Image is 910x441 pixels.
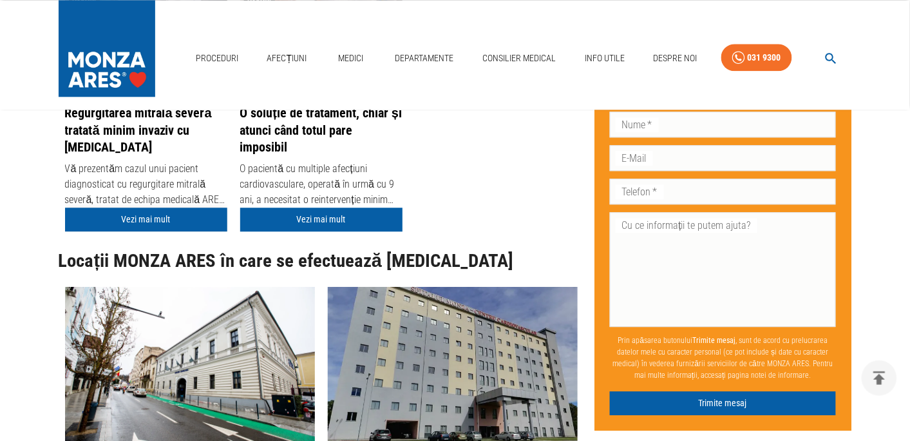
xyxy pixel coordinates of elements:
[390,45,459,72] a: Departamente
[191,45,243,72] a: Proceduri
[65,161,227,208] div: Vă prezentăm cazul unui pacient diagnosticat cu regurgitare mitrală severă, tratat de echipa medi...
[580,45,630,72] a: Info Utile
[65,104,227,156] a: Regurgitarea mitrală severă tratată minim invaziv cu [MEDICAL_DATA]
[262,45,312,72] a: Afecțiuni
[65,208,227,231] a: Vezi mai mult
[610,392,837,416] button: Trimite mesaj
[240,161,403,208] div: O pacientă cu multiple afecțiuni cardiovasculare, operată în urmă cu 9 ani, a necesitat o reinter...
[692,337,735,346] b: Trimite mesaj
[330,45,372,72] a: Medici
[748,50,781,66] div: 031 9300
[721,44,792,72] a: 031 9300
[649,45,703,72] a: Despre Noi
[477,45,561,72] a: Consilier Medical
[240,208,403,231] a: Vezi mai mult
[610,330,837,387] p: Prin apăsarea butonului , sunt de acord cu prelucrarea datelor mele cu caracter personal (ce pot ...
[240,104,403,156] a: O soluție de tratament, chiar și atunci când totul pare imposibil
[862,360,897,396] button: delete
[59,251,584,271] h2: Locații MONZA ARES în care se efectuează [MEDICAL_DATA]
